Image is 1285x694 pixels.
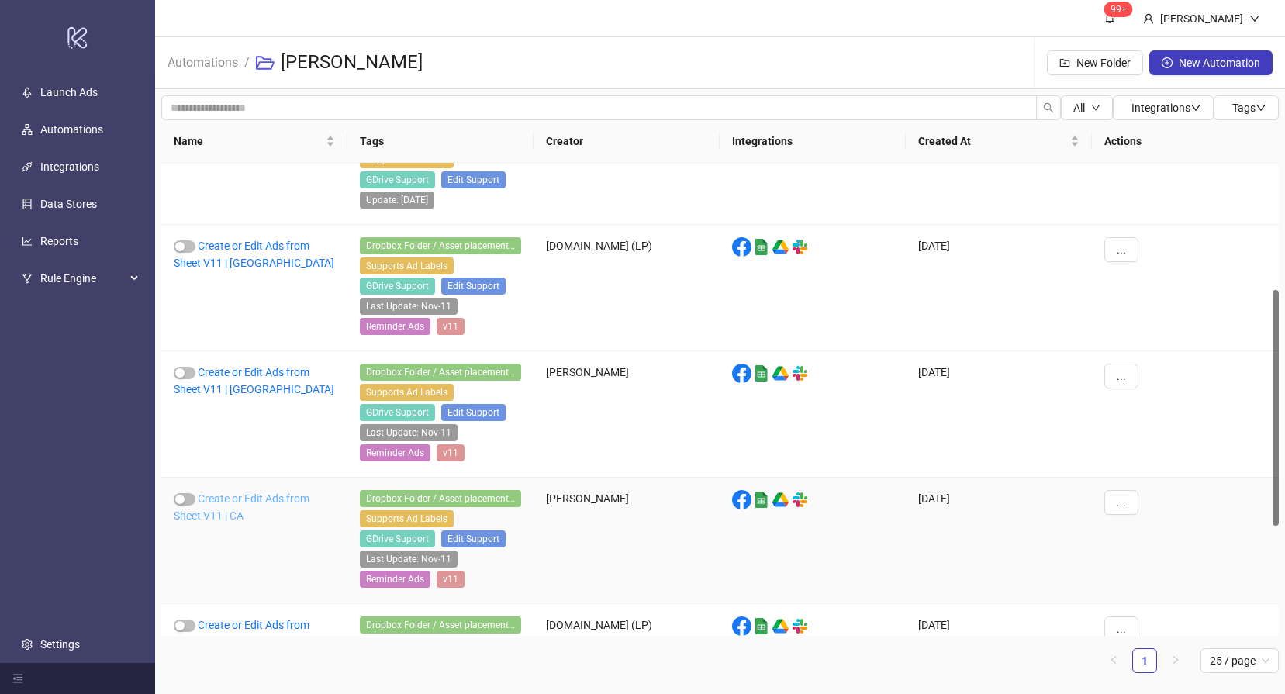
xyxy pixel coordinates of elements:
[1043,102,1054,113] span: search
[1104,237,1138,262] button: ...
[1117,370,1126,382] span: ...
[534,119,720,225] div: [PERSON_NAME]
[1214,95,1279,120] button: Tagsdown
[22,273,33,284] span: fork
[1190,102,1201,113] span: down
[1163,648,1188,673] button: right
[906,120,1092,163] th: Created At
[534,351,720,478] div: [PERSON_NAME]
[40,198,97,210] a: Data Stores
[360,444,430,461] span: Reminder Ads
[1131,102,1201,114] span: Integrations
[1101,648,1126,673] button: left
[360,171,435,188] span: GDrive Support
[1132,648,1157,673] li: 1
[360,510,454,527] span: Supports Ad Labels
[1104,364,1138,388] button: ...
[1061,95,1113,120] button: Alldown
[360,192,434,209] span: Update: 21-10-2024
[40,235,78,247] a: Reports
[1091,103,1100,112] span: down
[441,404,506,421] span: Edit Support
[906,478,1092,604] div: [DATE]
[360,298,458,315] span: Last Update: Nov-11
[40,263,126,294] span: Rule Engine
[1200,648,1279,673] div: Page Size
[1210,649,1269,672] span: 25 / page
[534,120,720,163] th: Creator
[40,123,103,136] a: Automations
[906,225,1092,351] div: [DATE]
[1171,655,1180,665] span: right
[360,616,521,634] span: Dropbox Folder / Asset placement detection
[1143,13,1154,24] span: user
[360,530,435,547] span: GDrive Support
[906,351,1092,478] div: [DATE]
[360,490,521,507] span: Dropbox Folder / Asset placement detection
[1162,57,1173,68] span: plus-circle
[1117,623,1126,635] span: ...
[360,257,454,274] span: Supports Ad Labels
[1109,655,1118,665] span: left
[441,530,506,547] span: Edit Support
[534,225,720,351] div: [DOMAIN_NAME] (LP)
[720,120,906,163] th: Integrations
[1104,2,1133,17] sup: 1443
[437,318,465,335] span: v11
[1133,649,1156,672] a: 1
[360,404,435,421] span: GDrive Support
[441,278,506,295] span: Edit Support
[360,384,454,401] span: Supports Ad Labels
[360,424,458,441] span: Last Update: Nov-11
[12,673,23,684] span: menu-fold
[1104,490,1138,515] button: ...
[174,492,309,522] a: Create or Edit Ads from Sheet V11 | CA
[1149,50,1273,75] button: New Automation
[174,366,334,395] a: Create or Edit Ads from Sheet V11 | [GEOGRAPHIC_DATA]
[360,571,430,588] span: Reminder Ads
[360,318,430,335] span: Reminder Ads
[360,278,435,295] span: GDrive Support
[1154,10,1249,27] div: [PERSON_NAME]
[437,444,465,461] span: v11
[40,161,99,173] a: Integrations
[256,54,275,72] span: folder-open
[40,638,80,651] a: Settings
[40,86,98,98] a: Launch Ads
[1117,496,1126,509] span: ...
[174,240,334,269] a: Create or Edit Ads from Sheet V11 | [GEOGRAPHIC_DATA]
[1232,102,1266,114] span: Tags
[281,50,423,75] h3: [PERSON_NAME]
[360,364,521,381] span: Dropbox Folder / Asset placement detection
[347,120,534,163] th: Tags
[1179,57,1260,69] span: New Automation
[1059,57,1070,68] span: folder-add
[1104,616,1138,641] button: ...
[1249,13,1260,24] span: down
[1113,95,1214,120] button: Integrationsdown
[437,571,465,588] span: v11
[244,38,250,88] li: /
[1256,102,1266,113] span: down
[918,133,1067,150] span: Created At
[534,478,720,604] div: [PERSON_NAME]
[1047,50,1143,75] button: New Folder
[174,133,323,150] span: Name
[1163,648,1188,673] li: Next Page
[174,619,309,648] a: Create or Edit Ads from Sheet V11 | AUNZ
[1076,57,1131,69] span: New Folder
[164,53,241,70] a: Automations
[1101,648,1126,673] li: Previous Page
[360,551,458,568] span: Last Update: Nov-11
[1073,102,1085,114] span: All
[1117,243,1126,256] span: ...
[1092,120,1279,163] th: Actions
[360,237,521,254] span: Dropbox Folder / Asset placement detection
[1104,12,1115,23] span: bell
[161,120,347,163] th: Name
[441,171,506,188] span: Edit Support
[906,119,1092,225] div: [DATE]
